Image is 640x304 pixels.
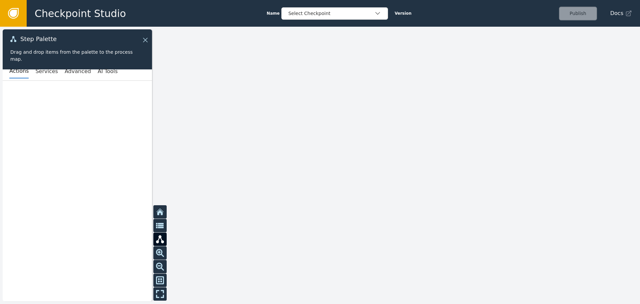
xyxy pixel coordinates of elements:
button: Services [35,64,58,78]
button: Actions [9,64,29,78]
span: Docs [610,9,623,17]
button: Advanced [65,64,91,78]
button: Select Checkpoint [281,7,388,20]
span: Name [267,10,280,16]
a: Docs [610,9,632,17]
button: AI Tools [98,64,118,78]
div: Select Checkpoint [288,10,374,17]
span: Step Palette [20,36,57,42]
span: Version [395,10,412,16]
span: Checkpoint Studio [35,6,126,21]
div: Drag and drop items from the palette to the process map. [10,49,144,63]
